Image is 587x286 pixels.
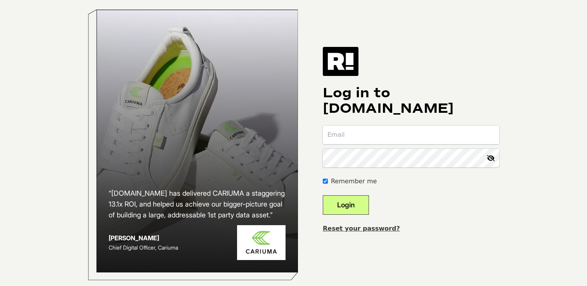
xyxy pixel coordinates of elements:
[323,126,499,144] input: Email
[323,85,499,116] h1: Log in to [DOMAIN_NAME]
[323,195,369,215] button: Login
[323,47,358,76] img: Retention.com
[109,234,159,242] strong: [PERSON_NAME]
[109,244,178,251] span: Chief Digital Officer, Cariuma
[109,188,286,221] h2: “[DOMAIN_NAME] has delivered CARIUMA a staggering 13.1x ROI, and helped us achieve our bigger-pic...
[331,177,377,186] label: Remember me
[237,225,286,260] img: Cariuma
[323,225,400,232] a: Reset your password?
